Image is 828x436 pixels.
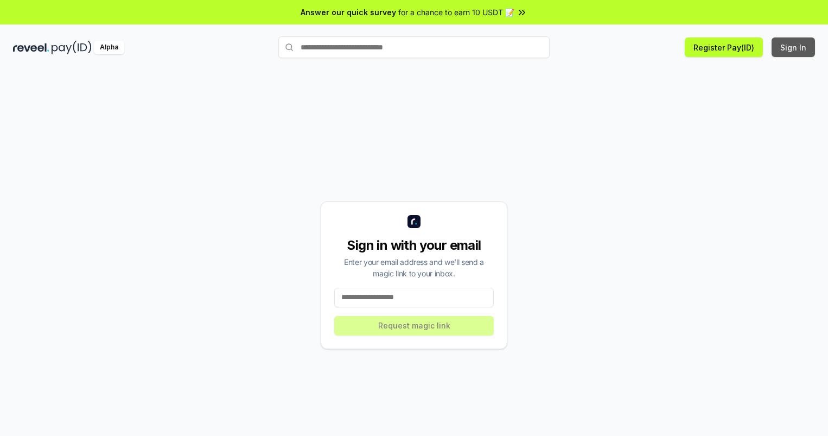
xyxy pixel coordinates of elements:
[407,215,421,228] img: logo_small
[685,37,763,57] button: Register Pay(ID)
[13,41,49,54] img: reveel_dark
[772,37,815,57] button: Sign In
[334,237,494,254] div: Sign in with your email
[94,41,124,54] div: Alpha
[334,256,494,279] div: Enter your email address and we’ll send a magic link to your inbox.
[398,7,514,18] span: for a chance to earn 10 USDT 📝
[52,41,92,54] img: pay_id
[301,7,396,18] span: Answer our quick survey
